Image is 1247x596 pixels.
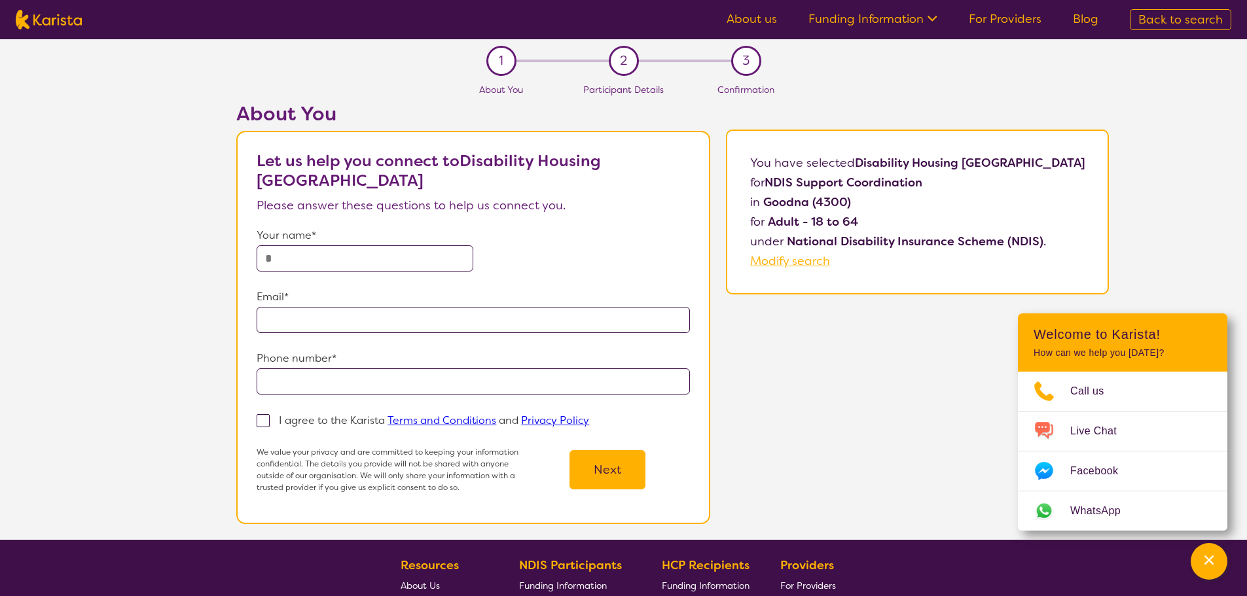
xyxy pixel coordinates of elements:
a: Privacy Policy [521,413,589,427]
p: Please answer these questions to help us connect you. [257,196,690,215]
p: Email* [257,287,690,307]
span: Participant Details [583,84,664,96]
a: About Us [401,575,488,595]
span: Live Chat [1070,421,1132,441]
span: 3 [742,51,750,71]
p: Your name* [257,226,690,245]
a: Back to search [1130,9,1231,30]
span: For Providers [780,580,836,591]
p: We value your privacy and are committed to keeping your information confidential. The details you... [257,446,525,493]
div: Channel Menu [1018,313,1227,531]
p: How can we help you [DATE]? [1034,347,1212,359]
a: For Providers [780,575,841,595]
p: in [750,192,1085,212]
b: Resources [401,557,459,573]
b: NDIS Participants [519,557,622,573]
span: Funding Information [519,580,607,591]
b: Adult - 18 to 64 [768,214,858,230]
span: WhatsApp [1070,501,1136,521]
a: For Providers [969,11,1041,27]
p: for [750,212,1085,232]
h2: Welcome to Karista! [1034,326,1212,342]
button: Channel Menu [1191,543,1227,580]
b: Providers [780,557,834,573]
span: 1 [499,51,503,71]
button: Next [569,450,645,489]
b: National Disability Insurance Scheme (NDIS) [787,234,1043,249]
span: Facebook [1070,461,1134,481]
p: for [750,173,1085,192]
b: Let us help you connect to Disability Housing [GEOGRAPHIC_DATA] [257,150,601,191]
a: Web link opens in a new tab. [1018,491,1227,531]
span: 2 [620,51,627,71]
a: Blog [1073,11,1098,27]
p: under . [750,232,1085,251]
span: About Us [401,580,440,591]
span: Confirmation [717,84,774,96]
img: Karista logo [16,10,82,29]
a: Modify search [750,253,830,269]
a: About us [727,11,777,27]
b: Disability Housing [GEOGRAPHIC_DATA] [855,155,1085,171]
ul: Choose channel [1018,372,1227,531]
b: NDIS Support Coordination [765,175,922,190]
p: I agree to the Karista and [279,413,589,427]
span: Back to search [1138,12,1223,27]
a: Funding Information [519,575,632,595]
b: Goodna (4300) [763,194,851,210]
span: About You [479,84,523,96]
p: Phone number* [257,349,690,368]
a: Terms and Conditions [388,413,496,427]
h2: About You [236,102,710,126]
a: Funding Information [808,11,937,27]
span: Funding Information [662,580,750,591]
span: Call us [1070,381,1120,401]
b: HCP Recipients [662,557,750,573]
p: You have selected [750,153,1085,271]
a: Funding Information [662,575,750,595]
